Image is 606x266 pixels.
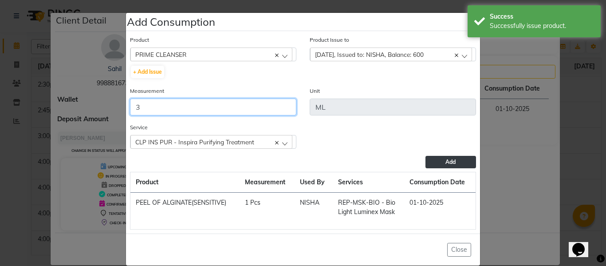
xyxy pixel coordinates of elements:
[130,36,149,44] label: Product
[569,230,597,257] iframe: chat widget
[310,87,320,95] label: Unit
[240,172,295,193] th: Measurement
[130,172,240,193] th: Product
[310,36,349,44] label: Product Issue to
[130,87,164,95] label: Measurement
[130,123,148,131] label: Service
[445,159,456,165] span: Add
[490,12,594,21] div: Success
[447,243,471,257] button: Close
[135,138,254,146] span: CLP INS PUR - Inspira Purifying Treatment
[295,193,333,222] td: NISHA
[131,66,164,78] button: + Add Issue
[135,51,186,58] span: PRIME CLEANSER
[466,7,486,32] button: Close
[425,156,476,168] button: Add
[127,14,215,30] h4: Add Consumption
[333,172,405,193] th: Services
[295,172,333,193] th: Used By
[315,51,424,58] span: [DATE], Issued to: NISHA, Balance: 600
[404,193,476,222] td: 01-10-2025
[404,172,476,193] th: Consumption Date
[130,193,240,222] td: PEEL OF ALGINATE(SENSITIVE)
[490,21,594,31] div: Successfully issue product.
[333,193,405,222] td: REP-MSK-BIO - Bio Light Luminex Mask
[240,193,295,222] td: 1 Pcs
